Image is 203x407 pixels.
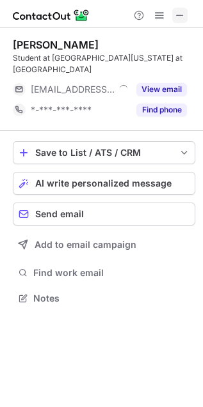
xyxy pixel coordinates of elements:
[13,203,195,226] button: Send email
[136,104,187,116] button: Reveal Button
[35,148,173,158] div: Save to List / ATS / CRM
[33,267,190,279] span: Find work email
[13,289,195,307] button: Notes
[35,178,172,188] span: AI write personalized message
[136,83,187,96] button: Reveal Button
[13,264,195,282] button: Find work email
[13,8,90,23] img: ContactOut v5.3.10
[13,38,99,51] div: [PERSON_NAME]
[35,209,84,219] span: Send email
[31,84,115,95] span: [EMAIL_ADDRESS][DOMAIN_NAME]
[13,141,195,164] button: save-profile-one-click
[33,293,190,304] span: Notes
[13,52,195,75] div: Student at [GEOGRAPHIC_DATA][US_STATE] at [GEOGRAPHIC_DATA]
[35,240,136,250] span: Add to email campaign
[13,233,195,256] button: Add to email campaign
[13,172,195,195] button: AI write personalized message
